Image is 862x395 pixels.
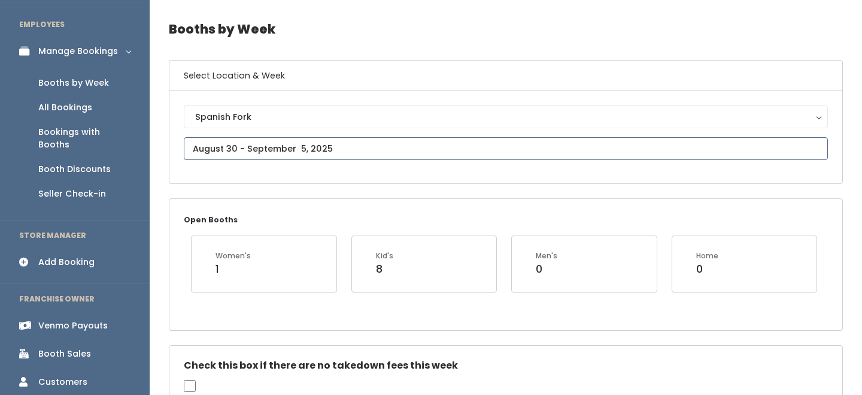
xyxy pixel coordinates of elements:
div: Bookings with Booths [38,126,130,151]
h6: Select Location & Week [169,61,842,91]
div: Women's [215,251,251,261]
h5: Check this box if there are no takedown fees this week [184,360,828,371]
div: Booth Sales [38,348,91,360]
div: Home [696,251,718,261]
div: 1 [215,261,251,277]
div: Men's [536,251,557,261]
div: Customers [38,376,87,388]
div: Seller Check-in [38,188,106,200]
div: 8 [376,261,393,277]
div: 0 [696,261,718,277]
div: Booths by Week [38,77,109,89]
input: August 30 - September 5, 2025 [184,137,828,160]
div: Spanish Fork [195,110,817,123]
div: Kid's [376,251,393,261]
h4: Booths by Week [169,13,843,46]
button: Spanish Fork [184,105,828,128]
div: Venmo Payouts [38,319,108,332]
div: Add Booking [38,256,95,269]
small: Open Booths [184,215,238,225]
div: All Bookings [38,101,92,114]
div: Manage Bookings [38,45,118,58]
div: Booth Discounts [38,163,111,176]
div: 0 [536,261,557,277]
